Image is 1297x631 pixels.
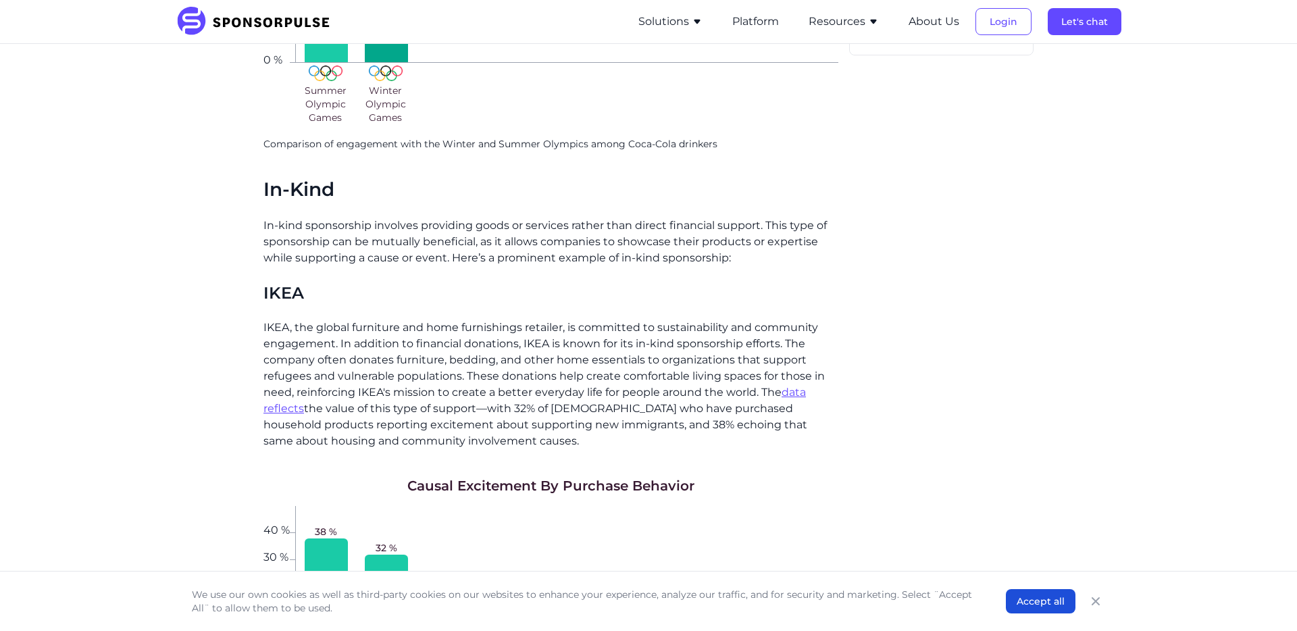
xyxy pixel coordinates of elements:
[638,14,703,30] button: Solutions
[1048,16,1121,28] a: Let's chat
[909,14,959,30] button: About Us
[263,138,838,151] p: Comparison of engagement with the Winter and Summer Olympics among Coca-Cola drinkers
[1048,8,1121,35] button: Let's chat
[358,84,413,124] span: Winter Olympic Games
[263,386,806,415] a: data reflects
[263,282,838,303] h3: IKEA
[176,7,340,36] img: SponsorPulse
[975,16,1032,28] a: Login
[732,16,779,28] a: Platform
[732,14,779,30] button: Platform
[1006,589,1075,613] button: Accept all
[263,320,838,449] p: IKEA, the global furniture and home furnishings retailer, is committed to sustainability and comm...
[263,55,290,63] span: 0 %
[315,525,337,538] span: 38 %
[376,541,397,555] span: 32 %
[263,525,290,533] span: 40 %
[192,588,979,615] p: We use our own cookies as well as third-party cookies on our websites to enhance your experience,...
[809,14,879,30] button: Resources
[1086,592,1105,611] button: Close
[263,552,290,560] span: 30 %
[407,476,694,495] h1: Causal Excitement By Purchase Behavior
[263,178,838,201] h2: In-Kind
[298,84,353,124] span: Summer Olympic Games
[1229,566,1297,631] iframe: Chat Widget
[909,16,959,28] a: About Us
[975,8,1032,35] button: Login
[263,218,838,266] p: In-kind sponsorship involves providing goods or services rather than direct financial support. Th...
